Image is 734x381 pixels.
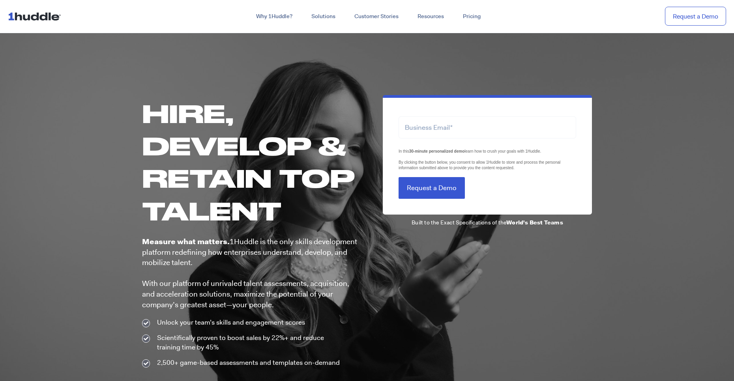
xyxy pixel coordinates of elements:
[453,9,490,24] a: Pricing
[408,9,453,24] a: Resources
[155,333,348,352] span: Scientifically proven to boost sales by 22%+ and reduce training time by 45%
[399,149,560,170] span: In this learn how to crush your goals with 1Huddle. By clicking the button below, you consent to ...
[142,237,359,310] p: 1Huddle is the only skills development platform redefining how enterprises understand, develop, a...
[302,9,345,24] a: Solutions
[142,237,230,247] b: Measure what matters.
[399,116,576,138] input: Business Email*
[506,219,563,226] b: World's Best Teams
[155,358,340,368] span: 2,500+ game-based assessments and templates on-demand
[142,97,359,227] h1: Hire, Develop & Retain Top Talent
[345,9,408,24] a: Customer Stories
[399,177,465,199] input: Request a Demo
[409,149,465,153] strong: 30-minute personalized demo
[8,9,64,24] img: ...
[247,9,302,24] a: Why 1Huddle?
[155,318,305,327] span: Unlock your team’s skills and engagement scores
[665,7,726,26] a: Request a Demo
[383,219,592,226] p: Built to the Exact Specifications of the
